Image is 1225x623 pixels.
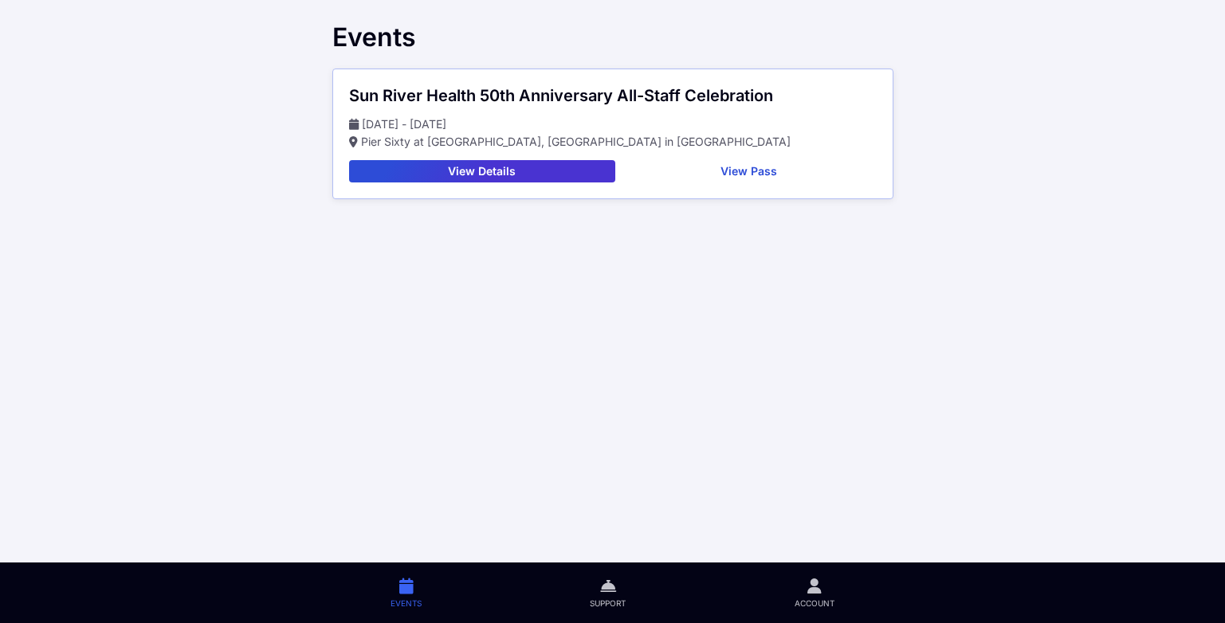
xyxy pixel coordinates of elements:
[795,598,834,609] span: Account
[590,598,626,609] span: Support
[349,116,877,133] p: [DATE] - [DATE]
[506,562,710,623] a: Support
[307,562,506,623] a: Events
[349,85,877,106] div: Sun River Health 50th Anniversary All-Staff Celebration
[710,562,918,623] a: Account
[622,160,877,182] button: View Pass
[349,160,615,182] button: View Details
[332,22,893,53] div: Events
[391,598,422,609] span: Events
[349,133,877,151] p: Pier Sixty at [GEOGRAPHIC_DATA], [GEOGRAPHIC_DATA] in [GEOGRAPHIC_DATA]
